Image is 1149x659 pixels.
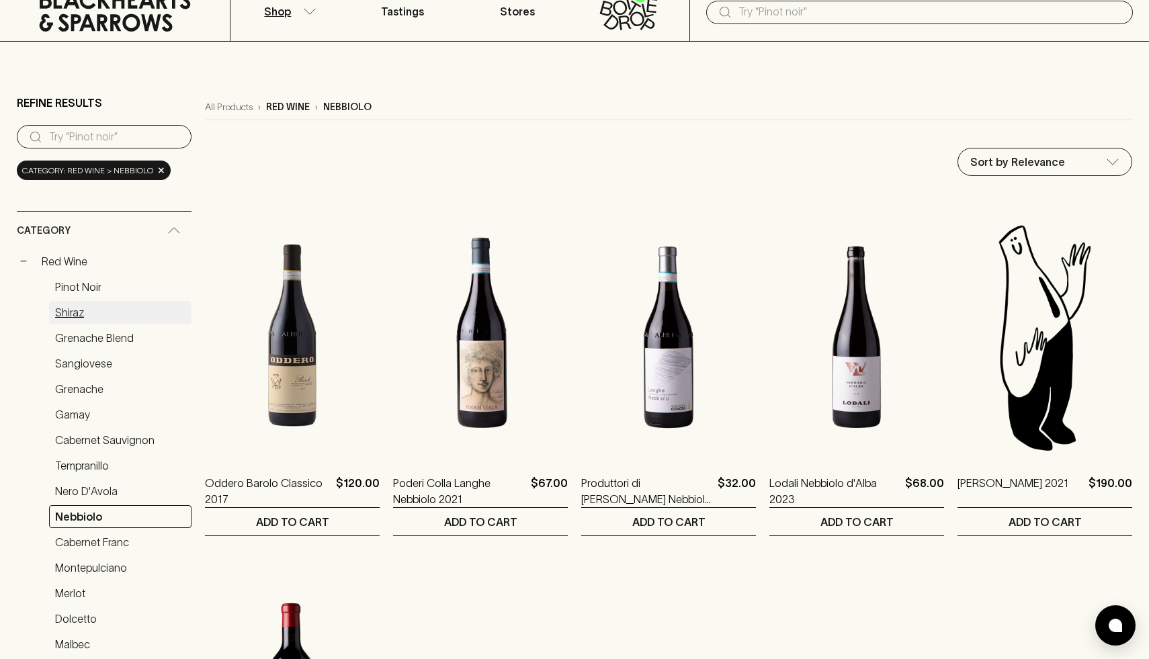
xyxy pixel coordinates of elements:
[264,3,291,19] p: Shop
[49,633,191,656] a: Malbec
[769,508,944,535] button: ADD TO CART
[49,429,191,451] a: Cabernet Sauvignon
[49,556,191,579] a: Montepulciano
[381,3,424,19] p: Tastings
[49,607,191,630] a: Dolcetto
[738,1,1122,23] input: Try "Pinot noir"
[22,164,153,177] span: Category: red wine > nebbiolo
[769,475,900,507] a: Lodali Nebbiolo d'Alba 2023
[769,220,944,455] img: Lodali Nebbiolo d'Alba 2023
[444,514,517,530] p: ADD TO CART
[531,475,568,507] p: $67.00
[17,95,102,111] p: Refine Results
[970,154,1065,170] p: Sort by Relevance
[393,475,525,507] a: Poderi Colla Langhe Nebbiolo 2021
[905,475,944,507] p: $68.00
[632,514,706,530] p: ADD TO CART
[500,3,535,19] p: Stores
[49,505,191,528] a: Nebbiolo
[49,326,191,349] a: Grenache Blend
[49,275,191,298] a: Pinot Noir
[258,100,261,114] p: ›
[17,212,191,250] div: Category
[581,220,756,455] img: Produttori di Govone Langhe Nebbiolo 2023
[393,220,568,455] img: Poderi Colla Langhe Nebbiolo 2021
[1009,514,1082,530] p: ADD TO CART
[315,100,318,114] p: ›
[17,222,71,239] span: Category
[17,255,30,268] button: −
[957,475,1068,507] a: [PERSON_NAME] 2021
[205,100,253,114] a: All Products
[256,514,329,530] p: ADD TO CART
[266,100,310,114] p: red wine
[820,514,894,530] p: ADD TO CART
[49,301,191,324] a: Shiraz
[393,508,568,535] button: ADD TO CART
[205,220,380,455] img: Oddero Barolo Classico 2017
[336,475,380,507] p: $120.00
[49,126,181,148] input: Try “Pinot noir”
[957,220,1132,455] img: Blackhearts & Sparrows Man
[49,531,191,554] a: Cabernet Franc
[581,508,756,535] button: ADD TO CART
[49,582,191,605] a: Merlot
[958,148,1132,175] div: Sort by Relevance
[323,100,372,114] p: nebbiolo
[49,403,191,426] a: Gamay
[1089,475,1132,507] p: $190.00
[49,480,191,502] a: Nero d'Avola
[36,250,191,273] a: Red Wine
[157,163,165,177] span: ×
[49,378,191,400] a: Grenache
[718,475,756,507] p: $32.00
[581,475,712,507] a: Produttori di [PERSON_NAME] Nebbiolo 2023
[1109,619,1122,632] img: bubble-icon
[205,508,380,535] button: ADD TO CART
[957,508,1132,535] button: ADD TO CART
[49,352,191,375] a: Sangiovese
[205,475,331,507] a: Oddero Barolo Classico 2017
[49,454,191,477] a: Tempranillo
